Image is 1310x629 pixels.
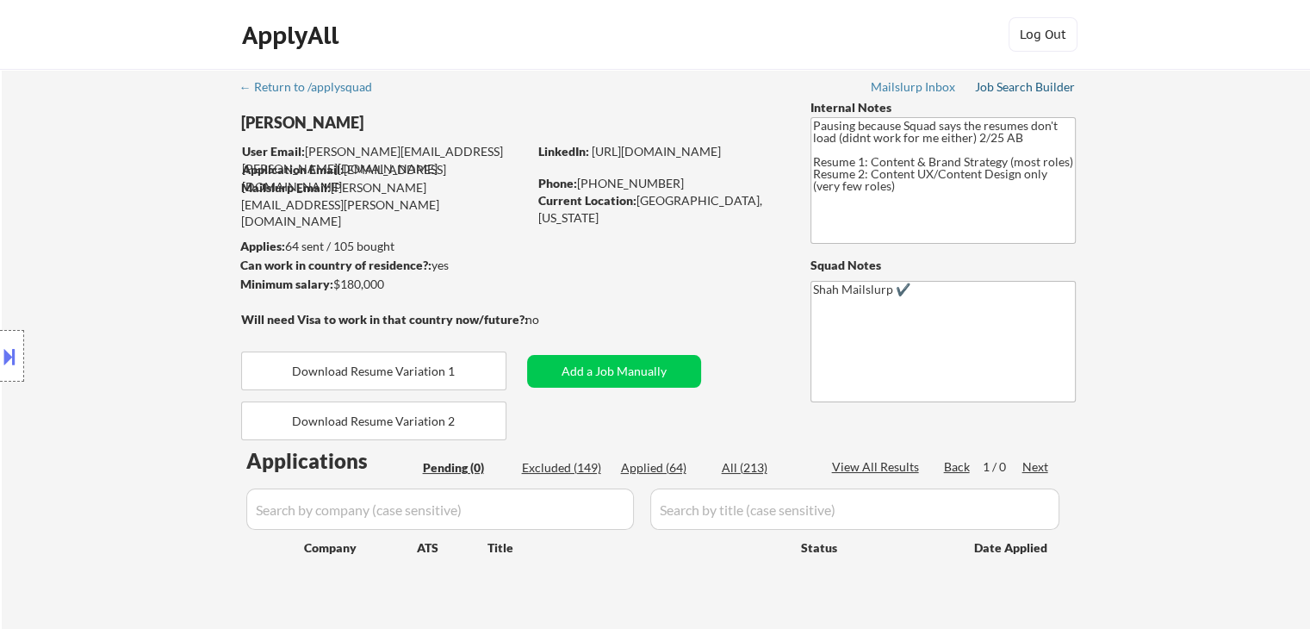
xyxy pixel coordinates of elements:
strong: LinkedIn: [538,144,589,159]
a: Mailslurp Inbox [871,80,957,97]
div: [PHONE_NUMBER] [538,175,782,192]
input: Search by title (case sensitive) [650,489,1059,530]
div: [EMAIL_ADDRESS][DOMAIN_NAME] [242,161,527,195]
div: Internal Notes [810,99,1076,116]
button: Add a Job Manually [527,355,701,388]
div: yes [240,257,522,274]
div: ← Return to /applysquad [239,81,388,93]
div: Squad Notes [810,257,1076,274]
div: Company [304,539,417,557]
div: Job Search Builder [975,81,1076,93]
div: 1 / 0 [983,458,1022,476]
div: 64 sent / 105 bought [240,238,527,255]
div: [PERSON_NAME][EMAIL_ADDRESS][PERSON_NAME][DOMAIN_NAME] [242,143,527,177]
div: [GEOGRAPHIC_DATA], [US_STATE] [538,192,782,226]
div: ApplyAll [242,21,344,50]
div: Title [487,539,785,557]
a: Job Search Builder [975,80,1076,97]
div: Mailslurp Inbox [871,81,957,93]
div: Excluded (149) [522,459,608,476]
div: Date Applied [974,539,1050,557]
a: ← Return to /applysquad [239,80,388,97]
div: View All Results [832,458,924,476]
div: $180,000 [240,276,527,293]
button: Log Out [1009,17,1077,52]
div: All (213) [722,459,808,476]
div: ATS [417,539,487,557]
strong: Phone: [538,176,577,190]
button: Download Resume Variation 2 [241,402,506,440]
div: Applied (64) [621,459,707,476]
div: Pending (0) [423,459,509,476]
a: [URL][DOMAIN_NAME] [592,144,721,159]
div: no [525,311,574,328]
div: Back [944,458,972,476]
input: Search by company (case sensitive) [246,489,634,530]
strong: Can work in country of residence?: [240,258,431,272]
div: Applications [246,451,417,471]
strong: Will need Visa to work in that country now/future?: [241,312,528,327]
div: [PERSON_NAME][EMAIL_ADDRESS][PERSON_NAME][DOMAIN_NAME] [241,179,527,230]
div: Status [801,532,949,563]
div: [PERSON_NAME] [241,112,595,134]
button: Download Resume Variation 1 [241,352,506,390]
strong: Current Location: [538,193,636,208]
div: Next [1022,458,1050,476]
